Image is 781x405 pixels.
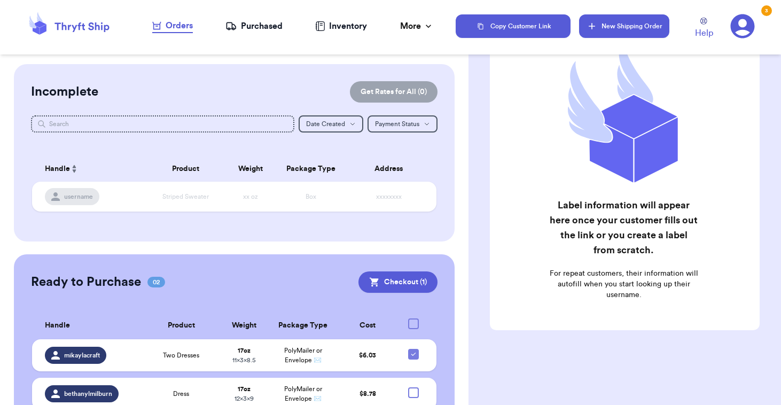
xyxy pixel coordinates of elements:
[145,156,226,182] th: Product
[360,391,376,397] span: $ 8.78
[147,277,165,287] span: 02
[375,121,419,127] span: Payment Status
[368,115,438,133] button: Payment Status
[350,81,438,103] button: Get Rates for All (0)
[64,192,93,201] span: username
[232,357,256,363] span: 11 x 3 x 8.5
[315,20,367,33] a: Inventory
[456,14,571,38] button: Copy Customer Link
[238,347,251,354] strong: 17 oz
[400,20,434,33] div: More
[695,27,713,40] span: Help
[306,121,345,127] span: Date Created
[306,193,316,200] span: Box
[284,386,322,402] span: PolyMailer or Envelope ✉️
[695,18,713,40] a: Help
[579,14,669,38] button: New Shipping Order
[152,19,193,32] div: Orders
[284,347,322,363] span: PolyMailer or Envelope ✉️
[761,5,772,16] div: 3
[359,352,376,359] span: $ 6.03
[268,312,338,339] th: Package Type
[45,320,70,331] span: Handle
[347,156,436,182] th: Address
[45,163,70,175] span: Handle
[162,193,209,200] span: Striped Sweater
[173,390,189,398] span: Dress
[238,386,251,392] strong: 17 oz
[64,390,112,398] span: bethanylmilburn
[70,162,79,175] button: Sort ascending
[549,268,699,300] p: For repeat customers, their information will autofill when you start looking up their username.
[226,156,275,182] th: Weight
[243,193,258,200] span: xx oz
[275,156,347,182] th: Package Type
[31,83,98,100] h2: Incomplete
[235,395,254,402] span: 12 x 3 x 9
[549,198,699,258] h2: Label information will appear here once your customer fills out the link or you create a label fr...
[142,312,221,339] th: Product
[358,271,438,293] button: Checkout (1)
[221,312,268,339] th: Weight
[730,14,755,38] a: 3
[163,351,199,360] span: Two Dresses
[152,19,193,33] a: Orders
[31,115,294,133] input: Search
[225,20,283,33] a: Purchased
[299,115,363,133] button: Date Created
[31,274,141,291] h2: Ready to Purchase
[64,351,100,360] span: mikaylacraft
[338,312,397,339] th: Cost
[376,193,402,200] span: xxxxxxxx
